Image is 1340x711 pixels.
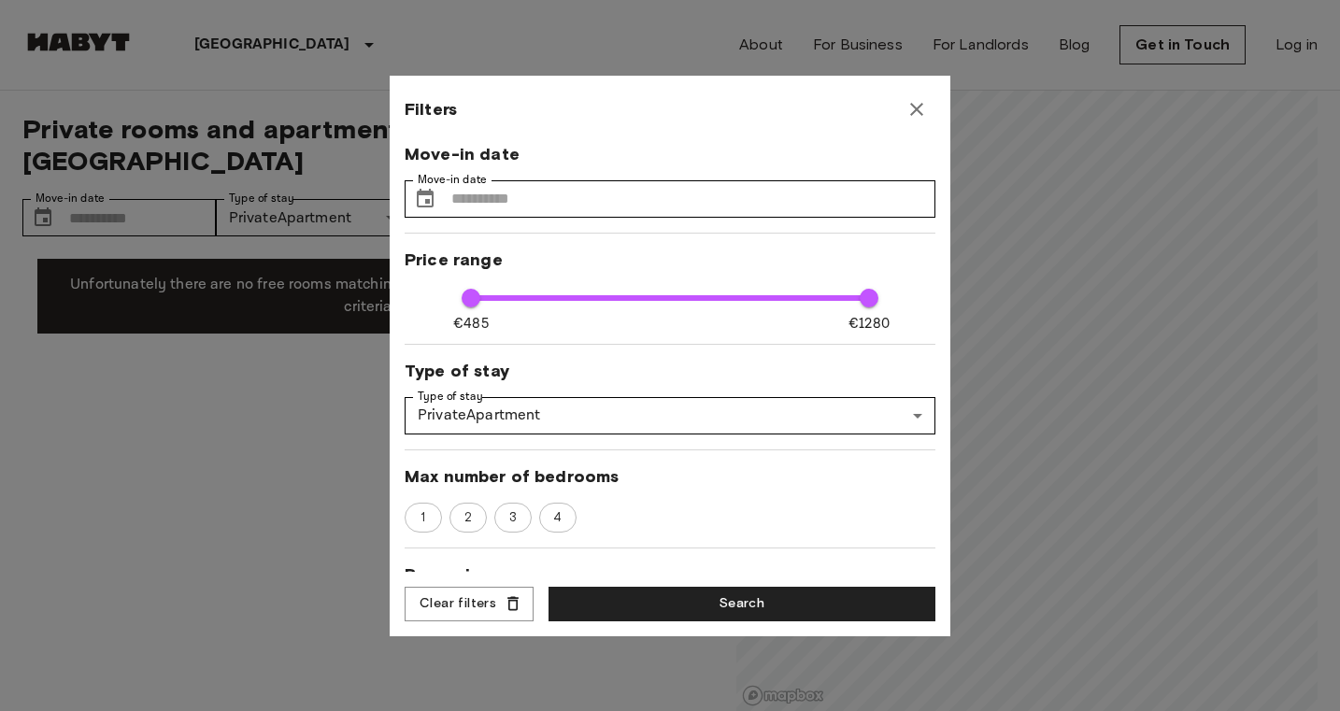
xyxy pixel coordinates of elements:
[539,503,577,533] div: 4
[405,98,457,121] span: Filters
[410,508,435,527] span: 1
[418,172,487,188] label: Move-in date
[494,503,532,533] div: 3
[405,465,935,488] span: Max number of bedrooms
[405,143,935,165] span: Move-in date
[405,360,935,382] span: Type of stay
[543,508,572,527] span: 4
[848,314,890,334] span: €1280
[449,503,487,533] div: 2
[406,180,444,218] button: Choose date
[454,508,482,527] span: 2
[418,389,483,405] label: Type of stay
[405,587,534,621] button: Clear filters
[499,508,527,527] span: 3
[405,249,935,271] span: Price range
[405,563,935,586] span: Room size
[549,587,935,621] button: Search
[453,314,489,334] span: €485
[405,397,935,434] div: PrivateApartment
[405,503,442,533] div: 1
